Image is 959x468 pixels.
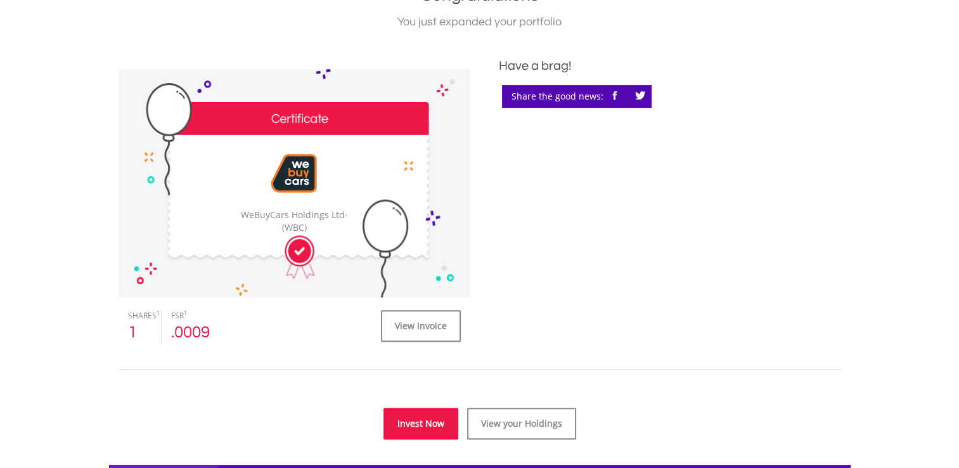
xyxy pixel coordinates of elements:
a: View your Holdings [467,408,576,439]
span: - (WBC) [282,209,348,233]
div: SHARES [128,310,152,321]
a: Invest Now [383,408,458,439]
div: Have a brag! [499,56,841,75]
div: 1 [128,321,152,344]
div: .0009 [171,321,213,344]
div: Share the good news: [502,85,652,108]
div: WeBuyCars Holdings Ltd [233,209,356,234]
div: You just expanded your portfolio [119,13,841,31]
sup: 1 [184,309,187,317]
div: FSR [171,310,213,321]
a: View Invoice [381,310,461,342]
sup: 1 [157,309,160,317]
img: EQU.ZA.WBC.png [248,145,340,202]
